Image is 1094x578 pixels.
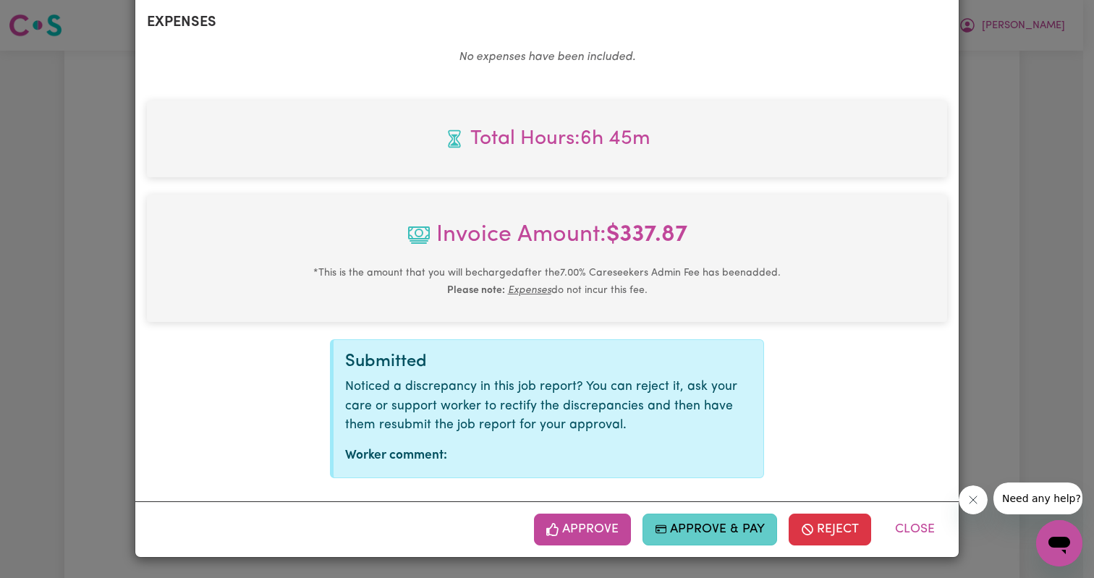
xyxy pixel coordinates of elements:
span: Invoice Amount: [158,218,936,264]
em: No expenses have been included. [459,51,635,63]
b: Please note: [447,285,505,296]
span: Total hours worked: 6 hours 45 minutes [158,124,936,154]
b: $ 337.87 [606,224,687,247]
iframe: Button to launch messaging window [1036,520,1082,566]
h2: Expenses [147,14,947,31]
iframe: Close message [959,485,988,514]
button: Approve & Pay [643,514,778,545]
iframe: Message from company [993,483,1082,514]
small: This is the amount that you will be charged after the 7.00 % Careseekers Admin Fee has been added... [313,268,781,296]
button: Reject [789,514,871,545]
strong: Worker comment: [345,449,447,462]
button: Approve [534,514,631,545]
button: Close [883,514,947,545]
span: Submitted [345,353,427,370]
p: Noticed a discrepancy in this job report? You can reject it, ask your care or support worker to r... [345,378,752,435]
u: Expenses [508,285,551,296]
